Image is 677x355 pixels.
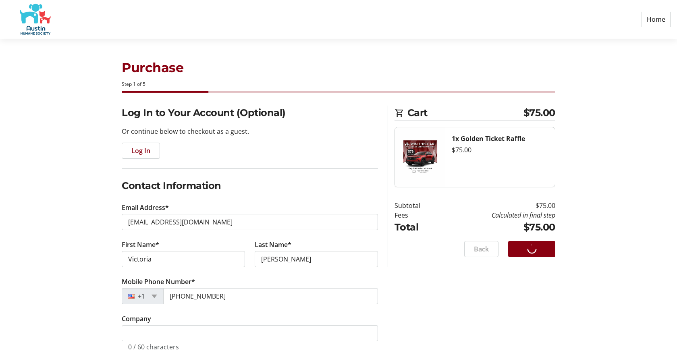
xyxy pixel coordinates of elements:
a: Home [642,12,671,27]
label: Mobile Phone Number* [122,277,195,286]
span: Log In [131,146,150,156]
tr-character-limit: 0 / 60 characters [128,343,179,351]
div: $75.00 [452,145,548,155]
h2: Contact Information [122,179,378,193]
td: Calculated in final step [441,210,555,220]
h2: Log In to Your Account (Optional) [122,106,378,120]
td: $75.00 [441,220,555,235]
td: $75.00 [441,201,555,210]
span: $75.00 [523,106,555,120]
label: Company [122,314,151,324]
label: Last Name* [255,240,291,249]
label: Email Address* [122,203,169,212]
td: Total [395,220,441,235]
td: Subtotal [395,201,441,210]
strong: 1x Golden Ticket Raffle [452,134,525,143]
img: Golden Ticket Raffle [395,127,445,187]
h1: Purchase [122,58,555,77]
label: First Name* [122,240,159,249]
p: Or continue below to checkout as a guest. [122,127,378,136]
span: Cart [407,106,523,120]
td: Fees [395,210,441,220]
input: (201) 555-0123 [163,288,378,304]
button: Log In [122,143,160,159]
div: Step 1 of 5 [122,81,555,88]
img: Austin Humane Society's Logo [6,3,64,35]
